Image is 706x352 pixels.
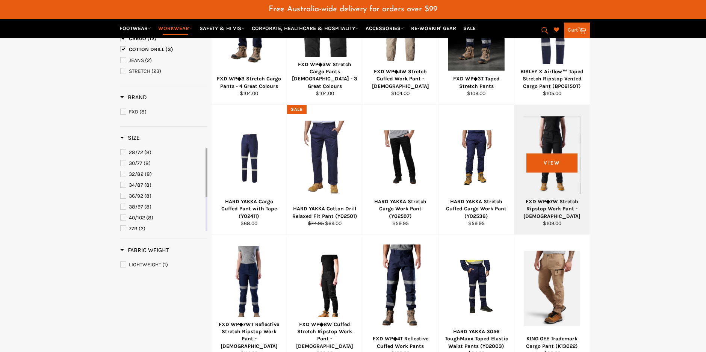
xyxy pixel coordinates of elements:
[363,22,407,35] a: ACCESSORIES
[367,198,434,220] div: HARD YAKKA Stretch Cargo Work Pant (Y02597)
[120,94,147,101] h3: Brand
[519,198,585,220] div: FXD WP◆7W Stretch Ripstop Work Pant - [DEMOGRAPHIC_DATA]
[408,22,459,35] a: RE-WORKIN' GEAR
[216,198,282,220] div: HARD YAKKA Cargo Cuffed Pant with Tape (Y02411)
[147,35,157,42] span: (12)
[120,35,207,43] a: CARGO
[120,67,207,76] a: STRETCH
[129,171,144,177] span: 32/82
[162,261,168,268] span: (1)
[129,204,143,210] span: 38/97
[120,108,207,116] a: FXD
[129,261,161,268] span: LIGHTWEIGHT
[129,160,142,166] span: 30/77
[443,75,509,90] div: FXD WP◆3T Taped Stretch Pants
[120,134,140,141] span: Size
[443,328,509,350] div: HARD YAKKA 3056 ToughMaxx Taped Elastic Waist Pants (Y02003)
[129,57,144,63] span: JEANS
[144,149,151,156] span: (8)
[151,68,161,74] span: (23)
[120,148,204,157] a: 28/72
[120,159,204,168] a: 30/77
[197,22,248,35] a: SAFETY & HI VIS
[216,75,282,90] div: FXD WP◆3 Stretch Cargo Pants - 4 Great Colours
[120,45,207,54] a: COTTON DRILL
[443,198,509,220] div: HARD YAKKA Stretch Cuffed Cargo Work Pant (Y02536)
[129,215,145,221] span: 40/102
[120,203,204,211] a: 38/97
[564,23,590,38] a: Cart
[367,68,434,90] div: FXD WP◆4W Stretch Cuffed Work Pant - [DEMOGRAPHIC_DATA]
[116,22,154,35] a: FOOTWEAR
[139,109,147,115] span: (8)
[144,204,151,210] span: (8)
[145,171,152,177] span: (8)
[514,105,590,235] a: FXD WP◆7W Stretch Ripstop Work Pant - LadiesFXD WP◆7W Stretch Ripstop Work Pant - [DEMOGRAPHIC_DA...
[269,5,437,13] span: Free Australia-wide delivery for orders over $99
[249,22,361,35] a: CORPORATE, HEALTHCARE & HOSPITALITY
[120,192,204,200] a: 36/92
[292,61,358,90] div: FXD WP◆3W Stretch Cargo Pants [DEMOGRAPHIC_DATA] - 3 Great Colours
[216,321,282,350] div: FXD WP◆7WT Reflective Stretch Ripstop Work Pant - [DEMOGRAPHIC_DATA]
[120,261,207,269] a: LIGHTWEIGHT
[146,215,153,221] span: (8)
[129,193,143,199] span: 36/92
[438,105,514,235] a: HARD YAKKA Stretch Cuffed Cargo Work Pant (Y02536)HARD YAKKA Stretch Cuffed Cargo Work Pant (Y025...
[292,205,358,220] div: HARD YAKKA Cotton Drill Relaxed Fit Pant (Y02501)
[120,170,204,178] a: 32/82
[367,335,434,350] div: FXD WP◆4T Reflective Cuffed Work Pants
[129,109,138,115] span: FXD
[129,68,150,74] span: STRETCH
[129,35,146,42] span: CARGO
[120,225,204,233] a: 77R
[211,105,287,235] a: HARD YAKKA Cargo Cuffed Pant with Tape (Y02411)HARD YAKKA Cargo Cuffed Pant with Tape (Y02411)$68.00
[287,105,363,235] a: HARD YAKKA Cotton Drill Relaxed Fit Pant (Y02501)HARD YAKKA Cotton Drill Relaxed Fit Pant (Y02501...
[144,160,151,166] span: (8)
[120,214,204,222] a: 40/102
[120,134,140,142] h3: Size
[144,182,151,188] span: (8)
[165,46,173,53] span: (3)
[144,193,151,199] span: (8)
[155,22,195,35] a: WORKWEAR
[363,105,438,235] a: HARD YAKKA Stretch Cargo Work Pant (Y02597)HARD YAKKA Stretch Cargo Work Pant (Y02597)$59.95
[120,246,169,254] h3: Fabric Weight
[519,68,585,90] div: BISLEY X Airflow™ Taped Stretch Ripstop Vented Cargo Pant (BPC6150T)
[460,22,479,35] a: SALE
[129,182,143,188] span: 34/87
[120,181,204,189] a: 34/87
[129,46,164,53] span: COTTON DRILL
[139,225,145,232] span: (2)
[519,335,585,350] div: KING GEE Trademark Cargo Pant (K13022)
[145,57,152,63] span: (2)
[129,225,138,232] span: 77R
[120,56,207,65] a: JEANS
[292,321,358,350] div: FXD WP◆8W Cuffed Stretch Ripstop Work Pant - [DEMOGRAPHIC_DATA]
[129,149,143,156] span: 28/72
